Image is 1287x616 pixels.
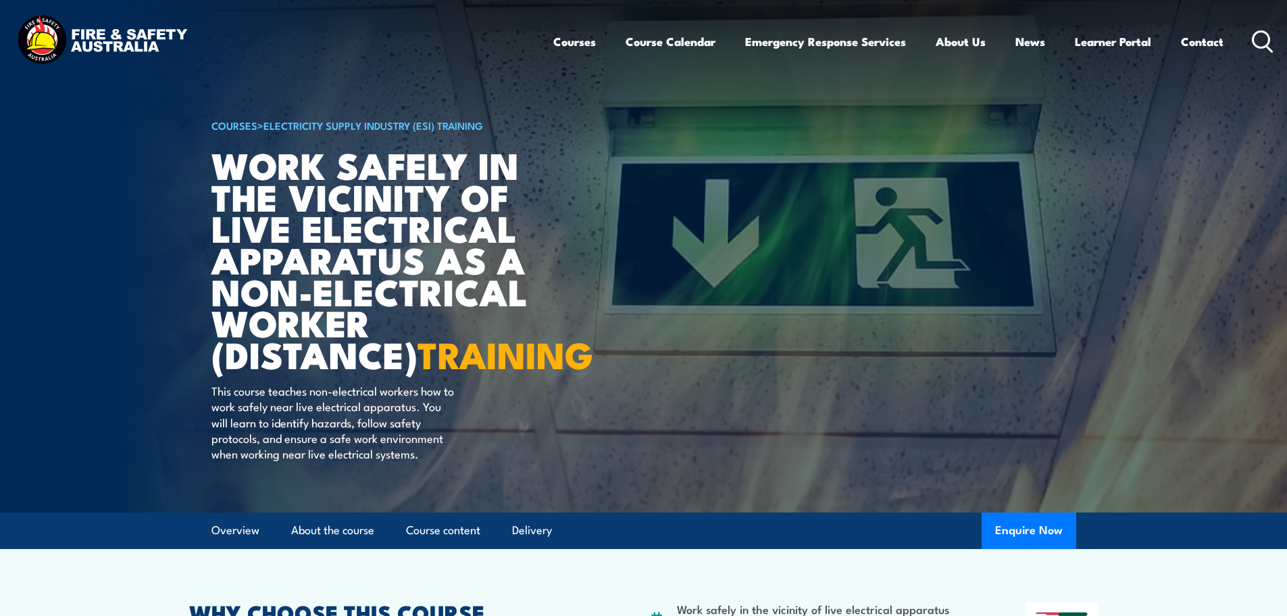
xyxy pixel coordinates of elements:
a: About the course [291,513,374,548]
a: Delivery [512,513,552,548]
a: Learner Portal [1075,24,1151,60]
h6: > [211,117,545,133]
a: Emergency Response Services [745,24,906,60]
a: About Us [936,24,986,60]
p: This course teaches non-electrical workers how to work safely near live electrical apparatus. You... [211,383,458,462]
a: COURSES [211,118,257,133]
a: Overview [211,513,259,548]
a: News [1015,24,1045,60]
h1: Work safely in the vicinity of live electrical apparatus as a non-electrical worker (Distance) [211,149,545,370]
button: Enquire Now [982,513,1076,549]
a: Course content [406,513,480,548]
a: Course Calendar [626,24,715,60]
strong: TRAINING [418,325,593,381]
a: Electricity Supply Industry (ESI) Training [263,118,483,133]
a: Courses [553,24,596,60]
a: Contact [1181,24,1223,60]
